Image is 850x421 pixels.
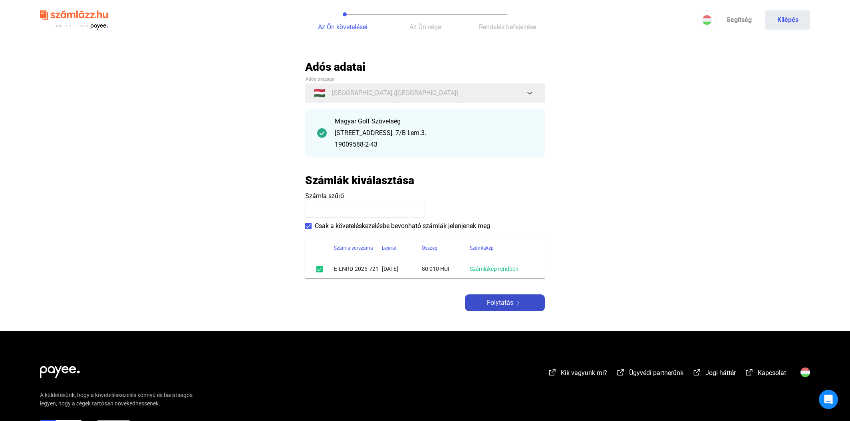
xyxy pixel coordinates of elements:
img: checkmark-darker-green-circle [317,128,327,138]
img: white-payee-white-dot.svg [40,361,80,378]
img: external-link-white [692,368,702,376]
a: Segítség [717,10,761,30]
div: Számlakép [470,243,535,253]
span: Számla szűrő [305,192,344,200]
div: Számla sorszáma [334,243,373,253]
div: Lejárat [382,243,397,253]
img: HU.svg [800,367,810,377]
button: HU [697,10,717,30]
img: external-link-white [548,368,557,376]
div: Összeg [422,243,437,253]
span: Kapcsolat [758,369,786,377]
button: 🇭🇺[GEOGRAPHIC_DATA] ([GEOGRAPHIC_DATA]) [305,83,545,103]
div: [STREET_ADDRESS]. 7/B I.em.3. [335,128,533,138]
span: Kik vagyunk mi? [561,369,607,377]
h2: Adós adatai [305,60,545,74]
span: 🇭🇺 [314,88,326,98]
span: Adós országa [305,76,334,82]
span: Ügyvédi partnerünk [629,369,683,377]
img: arrow-right-white [513,301,523,305]
a: external-link-whiteÜgyvédi partnerünk [616,370,683,378]
img: szamlazzhu-logo [40,7,108,33]
span: Csak a követeléskezelésbe bevonható számlák jelenjenek meg [315,221,490,231]
span: [GEOGRAPHIC_DATA] ([GEOGRAPHIC_DATA]) [332,88,459,98]
img: HU [702,15,712,25]
button: Kilépés [765,10,810,30]
button: Folytatásarrow-right-white [465,294,545,311]
span: Jogi háttér [705,369,736,377]
div: Összeg [422,243,470,253]
span: Az Ön cége [409,23,441,31]
div: Open Intercom Messenger [819,390,838,409]
a: Számlakép rendben [470,266,518,272]
a: external-link-whiteJogi háttér [692,370,736,378]
span: Az Ön követelései [318,23,367,31]
td: E-LNRD-2025-721 [334,259,382,278]
div: Számlakép [470,243,494,253]
td: [DATE] [382,259,422,278]
img: external-link-white [745,368,754,376]
div: Magyar Golf Szövetség [335,117,533,126]
div: Lejárat [382,243,422,253]
a: external-link-whiteKapcsolat [745,370,786,378]
div: 19009588-2-43 [335,140,533,149]
img: external-link-white [616,368,626,376]
td: 80 010 HUF [422,259,470,278]
h2: Számlák kiválasztása [305,173,414,187]
div: Számla sorszáma [334,243,382,253]
a: external-link-whiteKik vagyunk mi? [548,370,607,378]
span: Folytatás [487,298,513,308]
span: Rendelés befejezése [479,23,536,31]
